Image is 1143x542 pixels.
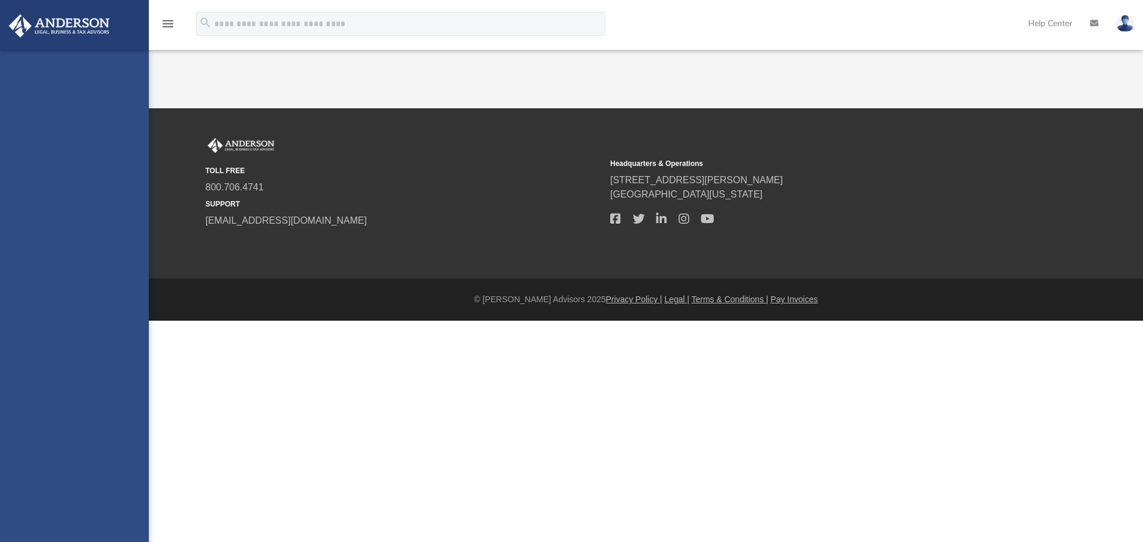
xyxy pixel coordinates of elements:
img: Anderson Advisors Platinum Portal [205,138,277,153]
a: Pay Invoices [770,295,817,304]
div: © [PERSON_NAME] Advisors 2025 [149,293,1143,306]
a: Privacy Policy | [606,295,663,304]
a: 800.706.4741 [205,182,264,192]
small: SUPPORT [205,199,602,209]
a: [EMAIL_ADDRESS][DOMAIN_NAME] [205,215,367,225]
a: Legal | [664,295,689,304]
a: menu [161,23,175,31]
small: TOLL FREE [205,165,602,176]
i: menu [161,17,175,31]
a: [STREET_ADDRESS][PERSON_NAME] [610,175,783,185]
img: Anderson Advisors Platinum Portal [5,14,113,37]
small: Headquarters & Operations [610,158,1007,169]
i: search [199,16,212,29]
img: User Pic [1116,15,1134,32]
a: [GEOGRAPHIC_DATA][US_STATE] [610,189,763,199]
a: Terms & Conditions | [692,295,769,304]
